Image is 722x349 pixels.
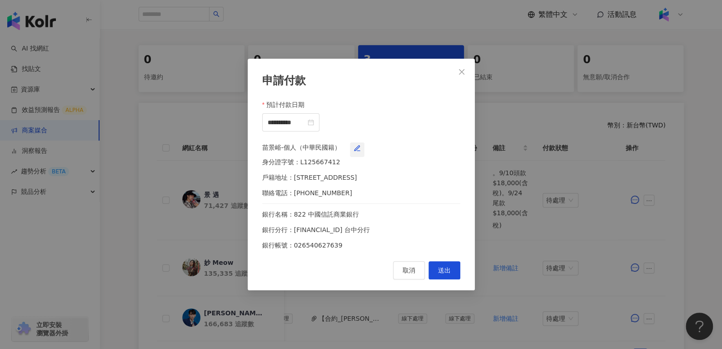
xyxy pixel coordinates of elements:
[262,157,460,167] div: 身分證字號：L125667412
[262,188,460,198] div: 聯絡電話：[PHONE_NUMBER]
[262,73,460,89] div: 申請付款
[393,261,425,279] button: 取消
[262,172,460,182] div: 戶籍地址：[STREET_ADDRESS]
[428,261,460,279] button: 送出
[453,63,471,81] button: Close
[403,267,415,274] span: 取消
[262,240,460,250] div: 銀行帳號：026540627639
[262,225,460,235] div: 銀行分行：[FINANCIAL_ID] 台中分行
[262,209,460,219] div: 銀行名稱：822 中國信託商業銀行
[268,117,306,127] input: 預計付款日期
[262,142,341,157] div: 苗景峪-個人（中華民國籍）
[438,267,451,274] span: 送出
[458,68,465,76] span: close
[262,100,311,110] label: 預計付款日期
